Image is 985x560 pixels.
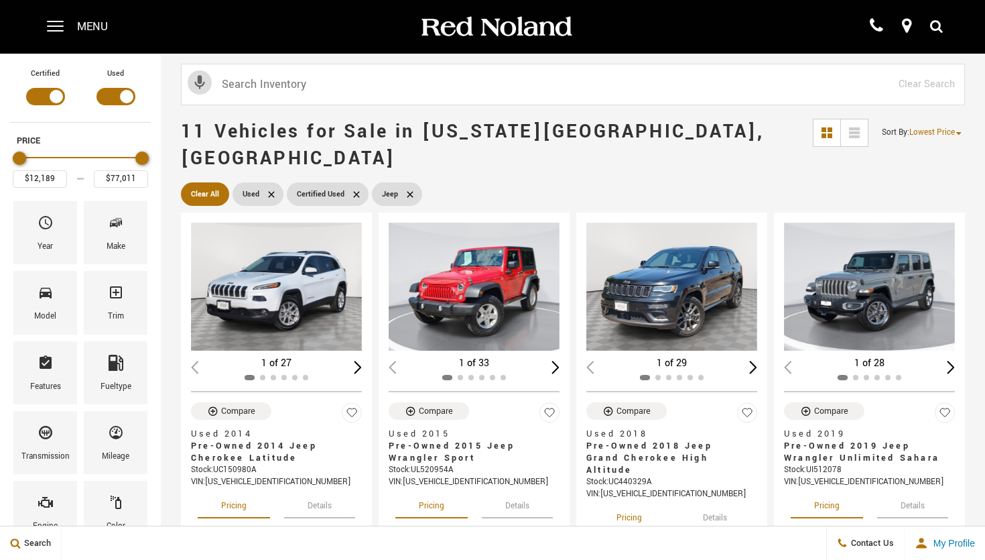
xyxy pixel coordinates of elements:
span: Features [38,351,54,380]
div: ModelModel [13,271,77,334]
span: Pre-Owned 2014 Jeep Cherokee Latitude [191,440,352,464]
div: EngineEngine [13,481,77,544]
span: Sort By : [882,127,909,138]
span: Color [108,491,124,519]
div: 1 of 27 [191,356,362,371]
div: Compare [419,405,453,417]
div: Fueltype [101,380,131,394]
div: Engine [33,519,58,534]
img: 2015 Jeep Wrangler Sport 1 [389,223,560,351]
button: pricing tab [791,489,863,518]
div: Maximum Price [135,152,149,165]
span: Used [243,186,259,203]
div: Color [107,519,125,534]
button: Save Vehicle [539,402,560,429]
div: Next slide [354,361,362,374]
span: Trim [108,281,124,309]
div: MileageMileage [84,411,147,474]
div: TransmissionTransmission [13,411,77,474]
h5: Price [17,135,144,147]
button: Save Vehicle [737,402,757,429]
button: details tab [877,489,948,518]
input: Search Inventory [181,64,965,105]
div: 1 / 2 [586,223,757,351]
div: 1 of 33 [389,356,560,371]
input: Maximum [94,170,148,188]
div: MakeMake [84,201,147,264]
span: Fueltype [108,351,124,380]
a: Used 2014Pre-Owned 2014 Jeep Cherokee Latitude [191,428,362,464]
label: Certified [31,67,60,80]
div: Filter by Vehicle Type [10,67,151,122]
div: YearYear [13,201,77,264]
div: VIN: [US_VEHICLE_IDENTIFICATION_NUMBER] [389,476,560,488]
span: Lowest Price [909,127,955,138]
span: Used 2018 [586,428,747,440]
button: pricing tab [593,501,665,530]
div: VIN: [US_VEHICLE_IDENTIFICATION_NUMBER] [586,488,757,500]
button: Compare Vehicle [389,402,469,420]
span: Jeep [382,186,398,203]
span: Make [108,211,124,239]
span: Mileage [108,421,124,449]
img: 2019 Jeep Wrangler Unlimited Sahara 1 [784,223,955,351]
span: Year [38,211,54,239]
button: details tab [284,489,355,518]
span: Pre-Owned 2018 Jeep Grand Cherokee High Altitude [586,440,747,476]
a: Used 2018Pre-Owned 2018 Jeep Grand Cherokee High Altitude [586,428,757,476]
span: Contact Us [848,537,894,549]
div: Mileage [102,449,129,464]
div: VIN: [US_VEHICLE_IDENTIFICATION_NUMBER] [784,476,955,488]
button: Save Vehicle [342,402,362,429]
div: Stock : UC440329A [586,476,757,488]
a: Used 2015Pre-Owned 2015 Jeep Wrangler Sport [389,428,560,464]
div: Price [13,147,148,188]
div: TrimTrim [84,271,147,334]
input: Minimum [13,170,67,188]
button: Save Vehicle [935,402,955,429]
div: 1 of 29 [586,356,757,371]
button: Compare Vehicle [784,402,864,420]
label: Used [107,67,124,80]
span: Used 2014 [191,428,352,440]
span: Certified Used [297,186,344,203]
button: Open user profile menu [905,526,985,560]
div: Compare [814,405,848,417]
span: Pre-Owned 2015 Jeep Wrangler Sport [389,440,549,464]
button: details tab [679,501,750,530]
button: pricing tab [198,489,270,518]
button: Compare Vehicle [191,402,271,420]
img: Red Noland Auto Group [419,15,573,39]
div: Make [107,239,125,254]
button: details tab [482,489,553,518]
span: 11 Vehicles for Sale in [US_STATE][GEOGRAPHIC_DATA], [GEOGRAPHIC_DATA] [181,119,764,172]
span: Used 2019 [784,428,945,440]
div: Stock : UI512078 [784,464,955,476]
div: FueltypeFueltype [84,341,147,404]
div: VIN: [US_VEHICLE_IDENTIFICATION_NUMBER] [191,476,362,488]
div: Model [34,309,56,324]
div: 1 / 2 [389,223,560,351]
div: Next slide [749,361,757,374]
span: My Profile [928,538,975,549]
div: Stock : UL520954A [389,464,560,476]
span: Pre-Owned 2019 Jeep Wrangler Unlimited Sahara [784,440,945,464]
div: FeaturesFeatures [13,341,77,404]
span: Transmission [38,421,54,449]
button: Compare Vehicle [586,402,667,420]
span: Clear All [191,186,219,203]
div: Features [30,380,61,394]
div: Stock : UC150980A [191,464,362,476]
span: Search [21,537,51,549]
span: Used 2015 [389,428,549,440]
span: Model [38,281,54,309]
svg: Click to toggle on voice search [188,70,212,95]
div: Year [38,239,53,254]
div: Minimum Price [13,152,26,165]
button: pricing tab [395,489,468,518]
img: 2014 Jeep Cherokee Latitude 1 [191,223,362,351]
div: Transmission [21,449,70,464]
div: 1 / 2 [784,223,955,351]
div: Compare [616,405,651,417]
span: Engine [38,491,54,519]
